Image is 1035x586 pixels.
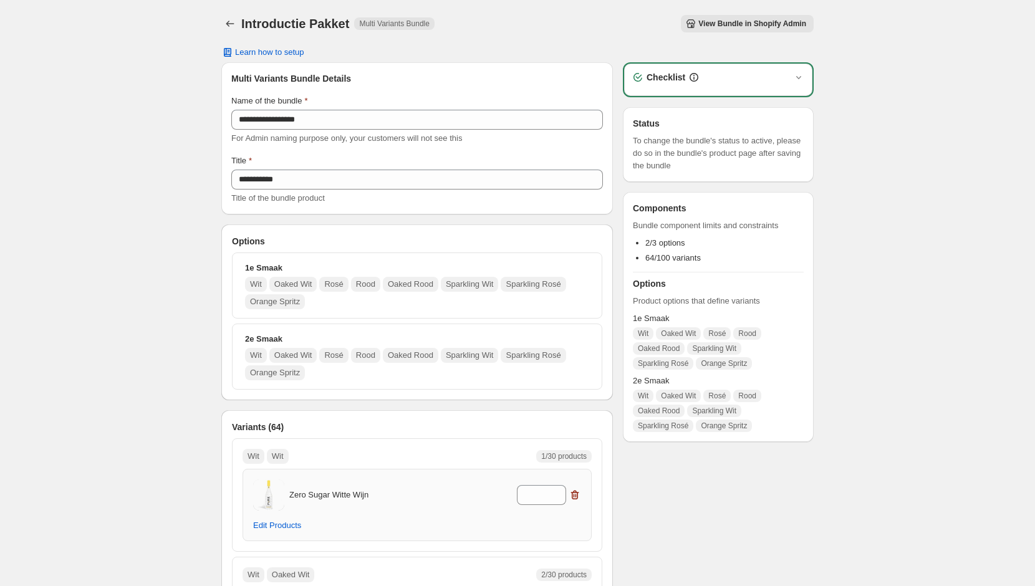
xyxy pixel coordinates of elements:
[738,329,756,339] span: Rood
[638,421,688,431] span: Sparkling Rosé
[324,349,343,362] p: Rosé
[248,450,259,463] p: Wit
[633,312,804,325] span: 1e Smaak
[272,569,310,581] p: Oaked Wit
[633,295,804,307] span: Product options that define variants
[246,517,309,534] button: Edit Products
[638,343,680,353] span: Oaked Rood
[241,16,349,31] h1: Introductie Pakket
[235,47,304,57] span: Learn how to setup
[245,262,282,274] p: 1e Smaak
[231,95,308,107] label: Name of the bundle
[541,570,587,580] span: 2/30 products
[253,479,284,511] img: Zero Sugar Witte Wijn
[633,277,804,290] h3: Options
[274,349,312,362] p: Oaked Wit
[661,329,696,339] span: Oaked Wit
[248,569,259,581] p: Wit
[359,19,430,29] span: Multi Variants Bundle
[221,15,239,32] button: Back
[250,349,262,362] p: Wit
[356,278,375,291] p: Rood
[738,391,756,401] span: Rood
[289,489,453,501] p: Zero Sugar Witte Wijn
[245,333,282,345] p: 2e Smaak
[506,278,561,291] p: Sparkling Rosé
[231,155,252,167] label: Title
[214,44,312,61] button: Learn how to setup
[446,278,494,291] p: Sparkling Wit
[388,349,433,362] p: Oaked Rood
[633,117,804,130] h3: Status
[231,72,603,85] h3: Multi Variants Bundle Details
[692,406,736,416] span: Sparkling Wit
[708,329,726,339] span: Rosé
[238,329,597,384] button: 2e SmaakWitOaked WitRoséRoodOaked RoodSparkling WitSparkling RoséOrange Spritz
[645,253,701,262] span: 64/100 variants
[324,278,343,291] p: Rosé
[701,358,747,368] span: Orange Spritz
[633,135,804,172] span: To change the bundle's status to active, please do so in the bundle's product page after saving t...
[250,367,300,379] p: Orange Spritz
[238,258,597,313] button: 1e SmaakWitOaked WitRoséRoodOaked RoodSparkling WitSparkling RoséOrange Spritz
[638,329,648,339] span: Wit
[506,349,561,362] p: Sparkling Rosé
[638,358,688,368] span: Sparkling Rosé
[633,219,804,232] span: Bundle component limits and constraints
[446,349,494,362] p: Sparkling Wit
[250,295,300,308] p: Orange Spritz
[638,406,680,416] span: Oaked Rood
[231,133,462,143] span: For Admin naming purpose only, your customers will not see this
[253,521,301,531] span: Edit Products
[274,278,312,291] p: Oaked Wit
[701,421,747,431] span: Orange Spritz
[250,278,262,291] p: Wit
[633,375,804,387] span: 2e Smaak
[638,391,648,401] span: Wit
[692,343,736,353] span: Sparkling Wit
[272,450,284,463] p: Wit
[232,235,265,247] span: Options
[647,71,685,84] h3: Checklist
[645,238,685,247] span: 2/3 options
[633,202,686,214] h3: Components
[698,19,806,29] span: View Bundle in Shopify Admin
[541,451,587,461] span: 1/30 products
[661,391,696,401] span: Oaked Wit
[388,278,433,291] p: Oaked Rood
[356,349,375,362] p: Rood
[708,391,726,401] span: Rosé
[232,421,284,433] span: Variants (64)
[231,193,325,203] span: Title of the bundle product
[681,15,814,32] button: View Bundle in Shopify Admin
